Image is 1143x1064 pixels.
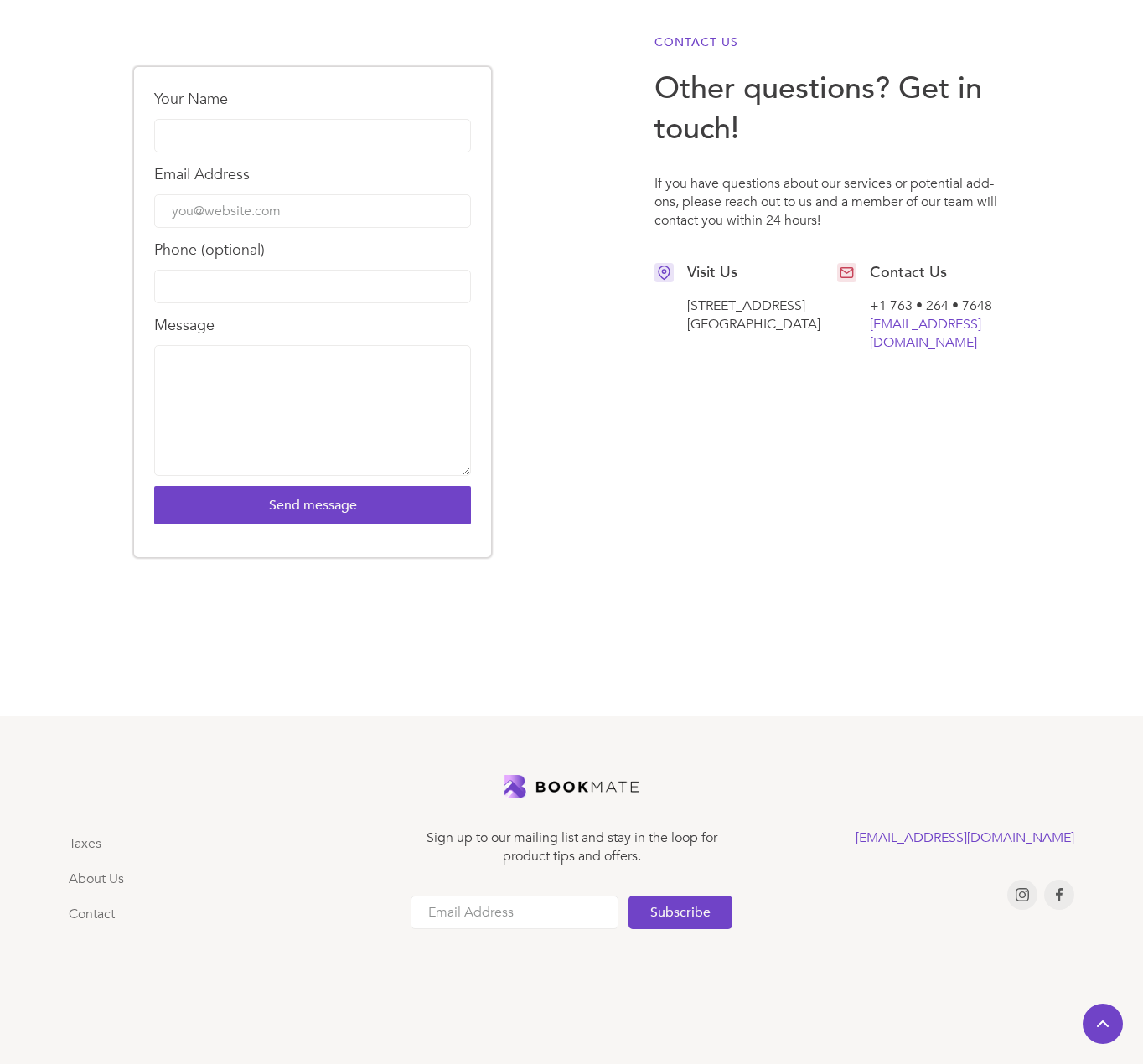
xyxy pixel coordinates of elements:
[154,87,471,524] form: Email Form 6
[654,69,1006,149] h3: Other questions? Get in touch!
[687,297,824,333] div: [STREET_ADDRESS] [GEOGRAPHIC_DATA]
[154,163,471,188] label: Email Address
[411,829,732,865] div: Sign up to our mailing list and stay in the loop for product tips and offers.
[870,263,1006,283] h1: Contact Us
[154,238,471,263] label: Phone (optional)
[870,297,1006,352] div: +1 763 • 264 • 7648
[870,315,981,352] a: [EMAIL_ADDRESS][DOMAIN_NAME]
[628,896,732,929] input: Subscribe
[654,34,1006,52] h6: Contact Us
[856,829,1074,847] a: [EMAIL_ADDRESS][DOMAIN_NAME]
[154,87,471,112] label: Your Name
[69,870,124,888] a: About Us
[69,905,115,923] a: Contact
[654,174,1006,263] div: If you have questions about our services or potential add-ons, please reach out to us and a membe...
[154,313,471,338] label: Message
[411,896,732,929] form: Email Form
[154,486,471,524] input: Send message
[154,194,471,228] input: you@website.com
[411,896,618,929] input: Email Address
[687,263,824,283] h1: Visit Us
[69,834,101,853] a: Taxes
